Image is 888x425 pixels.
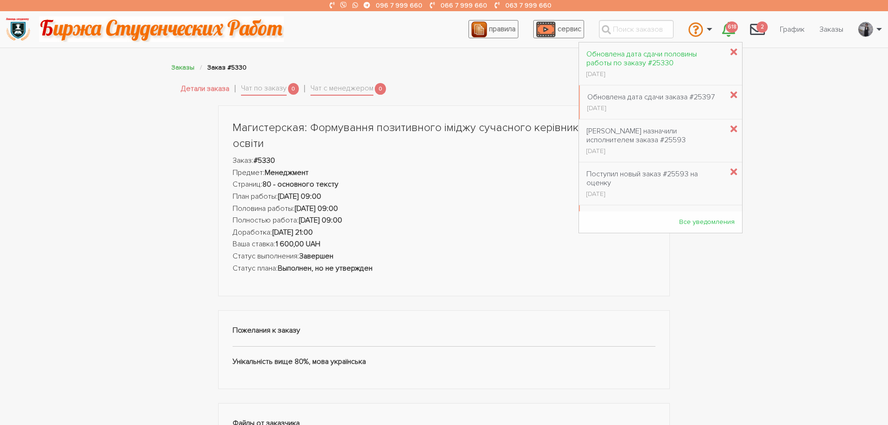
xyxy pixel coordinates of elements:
a: 066 7 999 660 [441,1,487,9]
li: Ваша ставка: [233,238,656,251]
li: Половина работы: [233,203,656,215]
strong: [DATE] 09:00 [295,204,338,213]
li: Статус выполнения: [233,251,656,263]
div: [PERSON_NAME] назначили исполнителем заказа #25593 [586,127,723,145]
strong: Выполнен, но не утвержден [278,264,372,273]
li: Страниц: [233,179,656,191]
a: График [772,21,812,38]
a: Детали заказа [181,83,229,95]
a: 096 7 999 660 [376,1,422,9]
span: 0 [288,83,299,95]
span: сервис [558,24,581,34]
li: Статус плана: [233,263,656,275]
input: Поиск заказов [599,20,674,38]
h1: Магистерская: Формування позитивного іміджу сучасного керівника закладу освіти [233,120,656,151]
strong: Менеджмент [265,168,309,177]
img: play_icon-49f7f135c9dc9a03216cfdbccbe1e3994649169d890fb554cedf0eac35a01ba8.png [536,21,556,37]
span: 618 [726,21,738,33]
a: [PERSON_NAME] назначили исполнителем заказа #25560 [580,208,730,246]
a: Заказы [812,21,851,38]
div: [DATE] [586,148,723,154]
a: 063 7 999 660 [505,1,551,9]
strong: [DATE] 09:00 [299,216,342,225]
a: Чат с менеджером [310,83,373,96]
li: Предмет: [233,167,656,179]
img: agreement_icon-feca34a61ba7f3d1581b08bc946b2ec1ccb426f67415f344566775c155b7f62c.png [471,21,487,37]
li: План работы: [233,191,656,203]
img: motto-2ce64da2796df845c65ce8f9480b9c9d679903764b3ca6da4b6de107518df0fe.gif [39,16,284,42]
strong: [DATE] 21:00 [272,228,313,237]
div: Обновлена дата сдачи заказа #25397 [587,93,715,102]
li: Полностью работа: [233,215,656,227]
a: Все уведомления [672,213,742,230]
li: Заказ #5330 [207,62,247,73]
img: 20171208_160937.jpg [859,22,873,37]
a: правила [468,20,518,38]
a: Обновлена дата сдачи половины работы по заказу #25330 [DATE] [579,45,730,83]
div: [DATE] [586,71,723,77]
strong: [DATE] 09:00 [278,192,321,201]
span: 2 [757,21,768,33]
a: Чат по заказу [241,83,287,96]
li: Доработка: [233,227,656,239]
a: Обновлена дата сдачи заказа #25397 [DATE] [580,88,722,117]
div: Унікальність вище 80%, мова українська [218,310,670,389]
a: Заказы [172,63,194,71]
strong: 80 - основного тексту [262,180,338,189]
li: Заказ: [233,155,656,167]
div: [DATE] [587,105,715,111]
strong: #5330 [254,156,275,165]
a: 618 [715,17,743,42]
a: 2 [743,17,772,42]
span: 0 [375,83,386,95]
img: logo-135dea9cf721667cc4ddb0c1795e3ba8b7f362e3d0c04e2cc90b931989920324.png [5,16,31,42]
strong: Завершен [299,251,333,261]
a: [PERSON_NAME] назначили исполнителем заказа #25593 [DATE] [579,122,730,160]
div: Обновлена дата сдачи половины работы по заказу #25330 [586,50,723,68]
div: [DATE] [586,191,723,197]
a: сервис [533,20,584,38]
div: Поступил новый заказ #25593 на оценку [586,170,723,188]
strong: 1 600,00 UAH [275,239,320,249]
a: Поступил новый заказ #25593 на оценку [DATE] [579,165,730,203]
span: правила [489,24,516,34]
strong: Пожелания к заказу [233,326,300,335]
